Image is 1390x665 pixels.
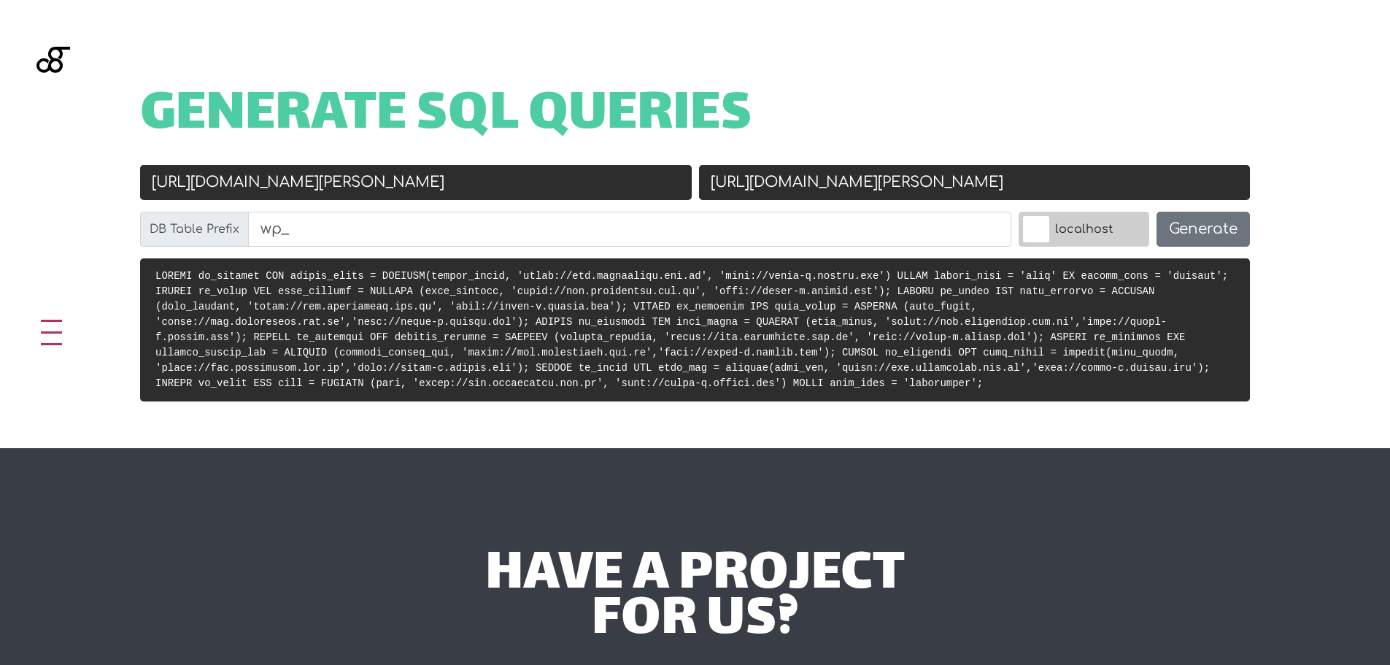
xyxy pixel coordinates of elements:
[140,212,249,247] label: DB Table Prefix
[263,553,1127,645] div: have a project for us?
[1019,212,1149,247] label: localhost
[140,165,692,200] input: Old URL
[140,93,752,139] span: Generate SQL Queries
[699,165,1251,200] input: New URL
[36,47,70,156] img: Blackgate
[248,212,1011,247] input: wp_
[155,270,1228,389] code: LOREMI do_sitamet CON adipis_elits = DOEIUSM(tempor_incid, 'utlab://etd.magnaaliqu.eni.ad', 'mini...
[1157,212,1250,247] button: Generate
